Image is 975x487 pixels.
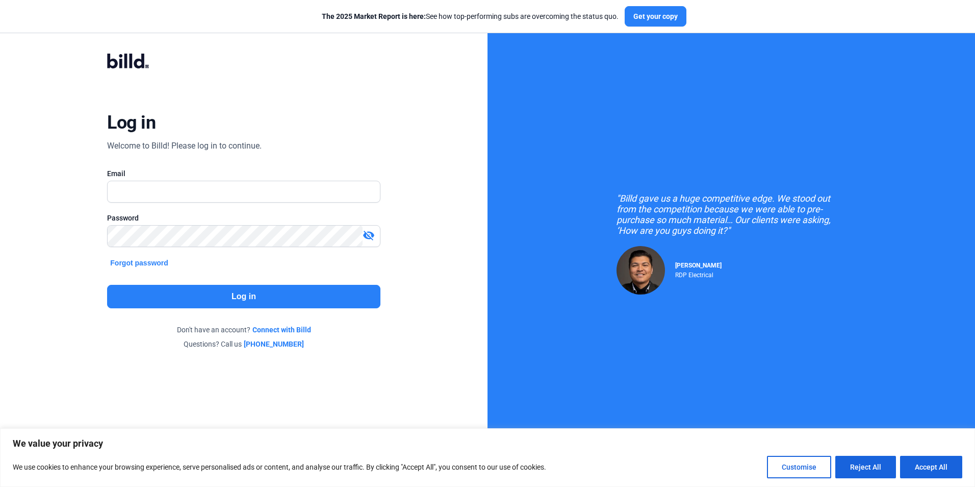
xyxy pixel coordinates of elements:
div: See how top-performing subs are overcoming the status quo. [322,11,619,21]
button: Get your copy [625,6,686,27]
div: Welcome to Billd! Please log in to continue. [107,140,262,152]
div: Password [107,213,380,223]
div: Email [107,168,380,179]
div: Log in [107,111,156,134]
div: "Billd gave us a huge competitive edge. We stood out from the competition because we were able to... [617,193,846,236]
a: [PHONE_NUMBER] [244,339,304,349]
button: Customise [767,456,831,478]
div: RDP Electrical [675,269,722,279]
span: The 2025 Market Report is here: [322,12,426,20]
span: [PERSON_NAME] [675,262,722,269]
div: Questions? Call us [107,339,380,349]
mat-icon: visibility_off [363,229,375,241]
button: Reject All [835,456,896,478]
p: We use cookies to enhance your browsing experience, serve personalised ads or content, and analys... [13,461,546,473]
p: We value your privacy [13,437,962,450]
a: Connect with Billd [252,325,311,335]
img: Raul Pacheco [617,246,665,295]
button: Forgot password [107,257,171,269]
div: Don't have an account? [107,325,380,335]
button: Log in [107,285,380,308]
button: Accept All [900,456,962,478]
